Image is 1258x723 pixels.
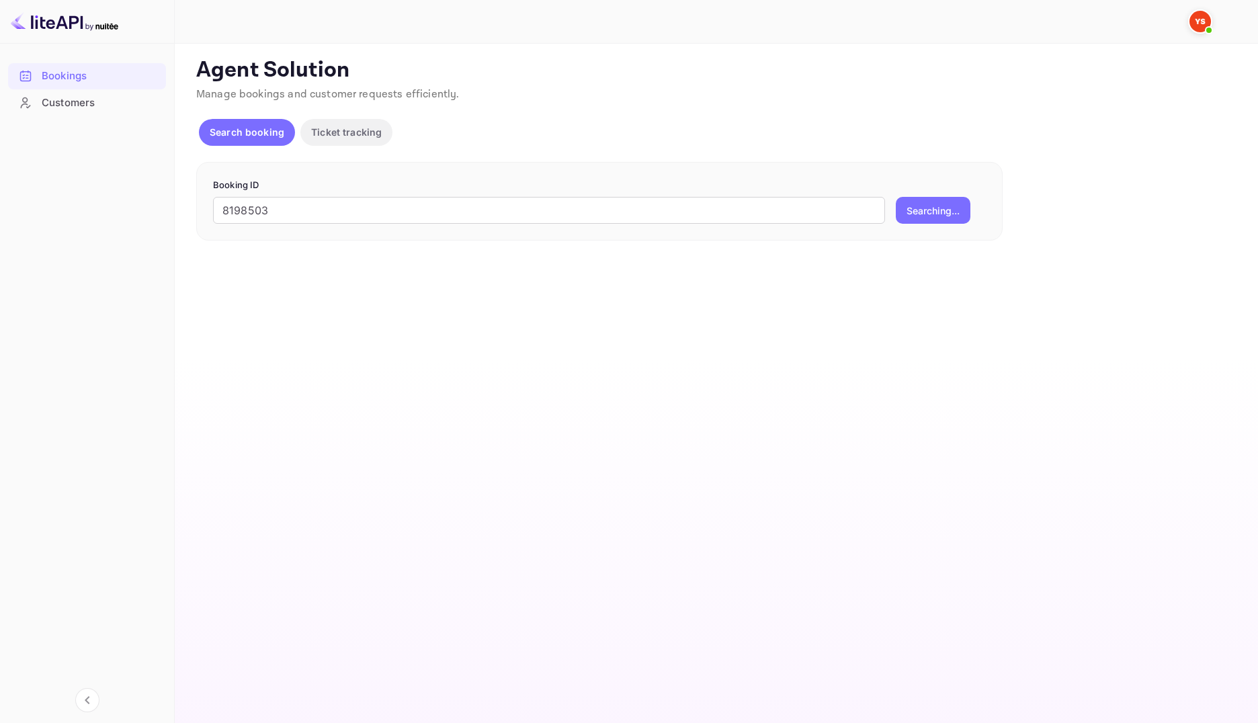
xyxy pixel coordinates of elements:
[42,95,159,111] div: Customers
[213,197,885,224] input: Enter Booking ID (e.g., 63782194)
[75,688,99,712] button: Collapse navigation
[8,63,166,89] div: Bookings
[8,90,166,115] a: Customers
[8,90,166,116] div: Customers
[42,69,159,84] div: Bookings
[311,125,382,139] p: Ticket tracking
[210,125,284,139] p: Search booking
[896,197,970,224] button: Searching...
[213,179,986,192] p: Booking ID
[196,57,1234,84] p: Agent Solution
[196,87,460,101] span: Manage bookings and customer requests efficiently.
[11,11,118,32] img: LiteAPI logo
[8,63,166,88] a: Bookings
[1189,11,1211,32] img: Yandex Support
